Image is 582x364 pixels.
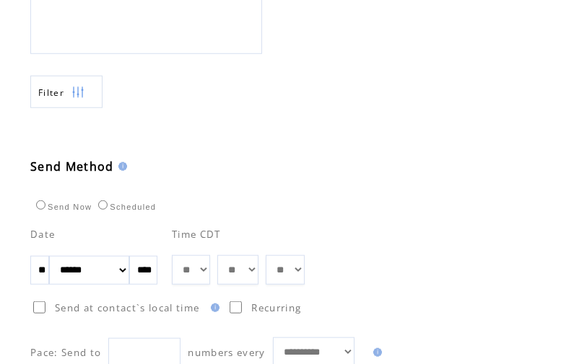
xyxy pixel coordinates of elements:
input: Send Now [36,200,45,210]
span: Show filters [38,86,64,99]
span: Send Method [30,159,114,174]
label: Scheduled [95,203,156,211]
a: Filter [30,76,103,108]
span: Send at contact`s local time [55,301,199,314]
span: numbers every [188,346,265,359]
input: Scheduled [98,200,108,210]
label: Send Now [32,203,92,211]
span: Recurring [251,301,301,314]
img: help.gif [369,348,382,357]
img: help.gif [207,303,220,312]
img: filters.png [71,76,84,109]
span: Pace: Send to [30,346,101,359]
span: Date [30,228,55,241]
img: help.gif [114,162,127,171]
span: Time CDT [172,228,221,241]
